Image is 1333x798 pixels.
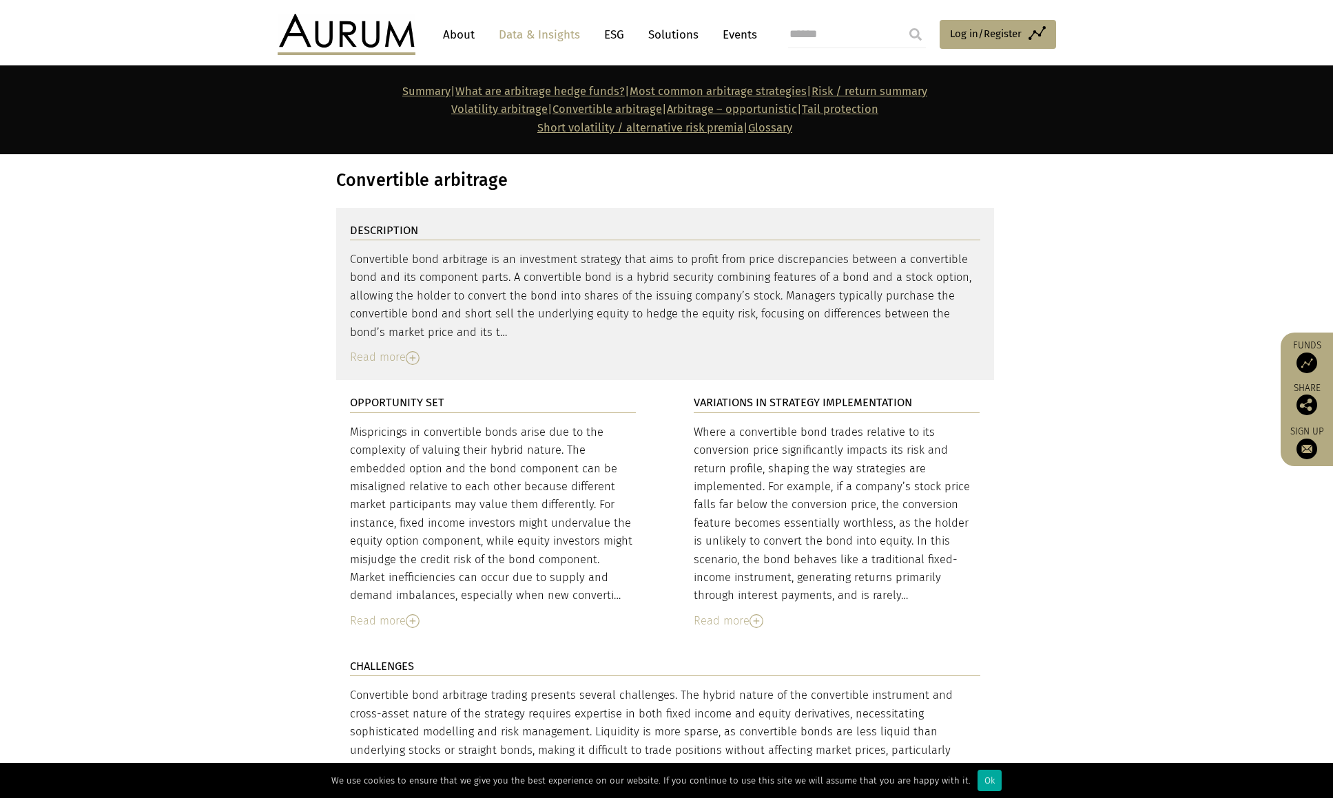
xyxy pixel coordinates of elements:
div: Convertible bond arbitrage trading presents several challenges. The hybrid nature of the converti... [350,686,980,777]
a: Convertible arbitrage [552,103,662,116]
a: Solutions [641,22,705,48]
strong: DESCRIPTION [350,224,418,237]
a: Funds [1288,339,1326,373]
strong: OPPORTUNITY SET [350,396,444,409]
div: Share [1288,384,1326,415]
img: Sign up to our newsletter [1296,439,1317,459]
div: Read more [694,612,980,630]
img: Access Funds [1296,353,1317,373]
div: Read more [350,348,980,366]
a: Sign up [1288,426,1326,459]
a: Log in/Register [940,20,1056,49]
a: Glossary [748,121,792,134]
a: What are arbitrage hedge funds? [455,85,625,98]
a: Short volatility / alternative risk premia [537,121,743,134]
span: | [537,121,792,134]
a: Events [716,22,757,48]
a: Summary [402,85,451,98]
h3: Convertible arbitrage [336,170,994,191]
div: Read more [350,612,637,630]
img: Share this post [1296,395,1317,415]
span: Log in/Register [950,25,1022,42]
a: ESG [597,22,631,48]
strong: VARIATIONS IN STRATEGY IMPLEMENTATION [694,396,912,409]
div: Convertible bond arbitrage is an investment strategy that aims to profit from price discrepancies... [350,251,980,342]
a: Arbitrage – opportunistic [667,103,797,116]
a: Most common arbitrage strategies [630,85,807,98]
img: Aurum [278,14,415,55]
strong: | | | [402,85,812,98]
div: Ok [978,770,1002,791]
img: Read More [750,614,763,628]
div: Mispricings in convertible bonds arise due to the complexity of valuing their hybrid nature. The ... [350,423,637,605]
a: About [436,22,482,48]
img: Read More [406,351,420,365]
strong: | | | [451,103,802,116]
a: Tail protection [802,103,878,116]
div: Where a convertible bond trades relative to its conversion price significantly impacts its risk a... [694,423,980,605]
img: Read More [406,614,420,628]
a: Data & Insights [492,22,587,48]
a: Risk / return summary [812,85,927,98]
a: Volatility arbitrage [451,103,548,116]
strong: CHALLENGES [350,660,414,673]
input: Submit [902,21,929,48]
